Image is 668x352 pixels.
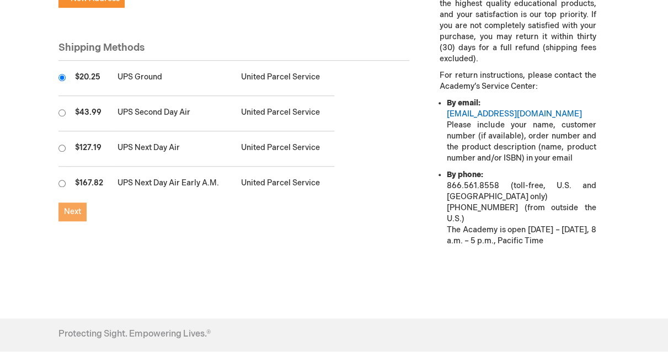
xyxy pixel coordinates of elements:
h4: Protecting Sight. Empowering Lives.® [58,329,211,339]
li: 866.561.8558 (toll-free, U.S. and [GEOGRAPHIC_DATA] only) [PHONE_NUMBER] (from outside the U.S.) ... [447,169,596,247]
strong: By email: [447,98,480,108]
td: United Parcel Service [236,96,334,131]
td: UPS Ground [112,61,236,96]
span: Next [64,207,81,216]
td: United Parcel Service [236,61,334,96]
span: $127.19 [75,143,101,152]
p: For return instructions, please contact the Academy’s Service Center: [440,70,596,92]
td: UPS Next Day Air Early A.M. [112,167,236,202]
a: [EMAIL_ADDRESS][DOMAIN_NAME] [447,109,582,119]
td: UPS Second Day Air [112,96,236,131]
strong: By phone: [447,170,483,179]
button: Next [58,202,87,221]
span: $20.25 [75,72,100,82]
td: UPS Next Day Air [112,131,236,167]
li: Please include your name, customer number (if available), order number and the product descriptio... [447,98,596,164]
span: $43.99 [75,108,101,117]
span: $167.82 [75,178,103,188]
td: United Parcel Service [236,167,334,202]
td: United Parcel Service [236,131,334,167]
div: Shipping Methods [58,41,410,61]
